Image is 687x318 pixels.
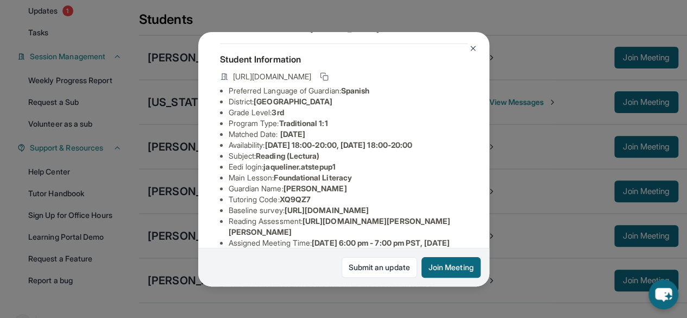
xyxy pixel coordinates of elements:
[233,71,311,82] span: [URL][DOMAIN_NAME]
[229,238,450,258] span: [DATE] 6:00 pm - 7:00 pm PST, [DATE] 6:00 pm - 7:00 pm PST
[318,70,331,83] button: Copy link
[220,53,468,66] h4: Student Information
[229,172,468,183] li: Main Lesson :
[229,129,468,140] li: Matched Date:
[342,257,417,278] a: Submit an update
[229,96,468,107] li: District:
[254,97,332,106] span: [GEOGRAPHIC_DATA]
[469,44,477,53] img: Close Icon
[280,195,311,204] span: XQ9QZ7
[421,257,481,278] button: Join Meeting
[229,216,451,236] span: [URL][DOMAIN_NAME][PERSON_NAME][PERSON_NAME]
[229,118,468,129] li: Program Type:
[229,140,468,151] li: Availability:
[341,86,370,95] span: Spanish
[280,129,305,139] span: [DATE]
[648,279,678,309] button: chat-button
[272,108,283,117] span: 3rd
[229,194,468,205] li: Tutoring Code :
[229,183,468,194] li: Guardian Name :
[229,107,468,118] li: Grade Level:
[229,238,468,259] li: Assigned Meeting Time :
[229,151,468,161] li: Subject :
[229,85,468,96] li: Preferred Language of Guardian:
[229,161,468,172] li: Eedi login :
[256,151,319,160] span: Reading (Lectura)
[263,162,335,171] span: jaqueliner.atstepup1
[279,119,327,128] span: Traditional 1:1
[229,216,468,238] li: Reading Assessment :
[283,184,347,193] span: [PERSON_NAME]
[229,205,468,216] li: Baseline survey :
[274,173,351,182] span: Foundational Literacy
[285,205,369,215] span: [URL][DOMAIN_NAME]
[264,140,412,149] span: [DATE] 18:00-20:00, [DATE] 18:00-20:00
